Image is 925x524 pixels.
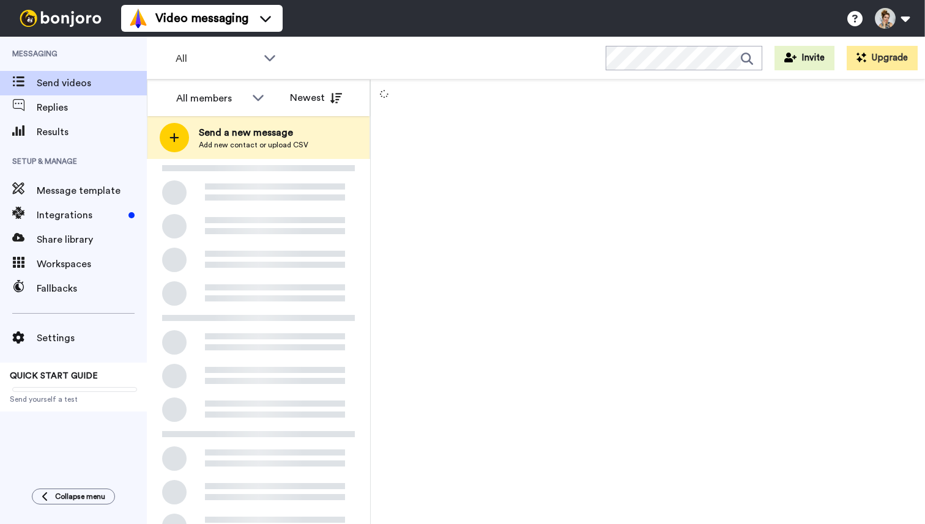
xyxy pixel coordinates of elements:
span: Message template [37,183,147,198]
span: Collapse menu [55,492,105,501]
span: Settings [37,331,147,345]
button: Upgrade [847,46,918,70]
span: Send videos [37,76,147,90]
button: Invite [775,46,834,70]
button: Collapse menu [32,489,115,504]
span: Workspaces [37,257,147,271]
button: Newest [281,86,351,110]
span: QUICK START GUIDE [10,372,98,380]
span: Replies [37,100,147,115]
span: Share library [37,232,147,247]
span: Results [37,125,147,139]
img: bj-logo-header-white.svg [15,10,106,27]
span: All [176,51,258,66]
span: Integrations [37,208,124,223]
span: Send yourself a test [10,394,137,404]
span: Send a new message [199,125,308,140]
span: Video messaging [155,10,248,27]
span: Add new contact or upload CSV [199,140,308,150]
div: All members [176,91,246,106]
span: Fallbacks [37,281,147,296]
img: vm-color.svg [128,9,148,28]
